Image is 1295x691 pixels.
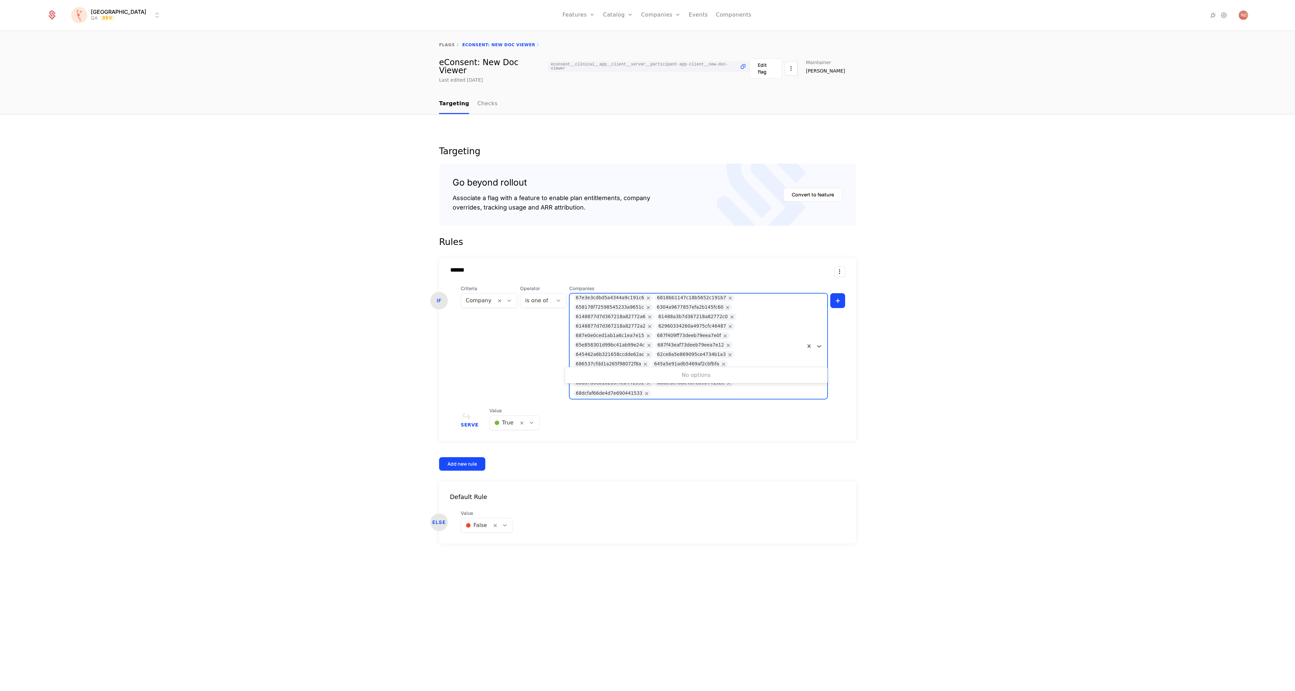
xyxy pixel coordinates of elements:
button: + [830,293,845,308]
div: Remove 658178f72598545233a9651c [644,304,653,311]
div: 686537cfdd1a265f98072f8a [576,360,641,368]
div: 62ce8a5e869095ce4734b1a3 [657,351,726,358]
div: Remove 6148877d7d367218a82772a6 [645,313,654,321]
span: Value [461,510,513,517]
span: Companies [569,285,828,292]
button: Convert to feature [783,188,842,201]
div: Remove 687e0e0ced1ab1a6c1ea7e15 [644,332,653,339]
div: 658178f72598545233a9651c [576,304,644,311]
div: 687f43eaf73deeb79eea7e12 [658,341,724,349]
a: Checks [477,94,497,114]
span: Operator [520,285,567,292]
div: Remove 687f43eaf73deeb79eea7e12 [724,341,733,349]
nav: Main [439,94,856,114]
div: Remove 65e858301d99bc41ab99e24c [645,341,654,349]
div: 62960334260a4975cfc46487 [658,323,726,330]
span: econsent__clinical__app__client__server__participant-app-client__new-doc-viewer [551,62,737,71]
span: Value [489,407,540,414]
div: No options [565,368,828,382]
button: Edit flag [749,58,782,79]
div: Remove 6818bb1147c18b5652c191b7 [726,294,735,302]
div: Remove 686537cfdd1a265f98072f8a [641,360,650,368]
span: Criteria [461,285,517,292]
div: 65e858301d99bc41ab99e24c [576,341,644,349]
div: Edit flag [758,62,774,75]
div: Remove 61488a3b7d367218a82772c0 [728,313,737,321]
div: Remove 687f409ff73deeb79eea7e0f [721,332,730,339]
button: Select environment [73,8,161,23]
div: QA [91,15,98,21]
div: 645a5e91adb5469af2cbfbfa [654,360,719,368]
div: 6148877d7d367218a82772a6 [576,313,645,321]
span: Serve [461,422,479,427]
a: Settings [1220,11,1228,19]
div: 645462a6b321658ccdde62ac [576,351,644,358]
div: Rules [439,237,856,247]
span: Dev [100,15,114,21]
div: 687e0e0ced1ab1a6c1ea7e15 [576,332,644,339]
button: Select action [785,58,798,79]
div: 6304a9677857efa2b145fc60 [657,304,724,311]
span: Maintainer [806,60,831,65]
div: Remove 62960334260a4975cfc46487 [726,323,735,330]
a: Targeting [439,94,469,114]
div: ELSE [430,514,448,531]
div: Remove 6304a9677857efa2b145fc60 [723,304,732,311]
button: Add new rule [439,457,485,471]
img: Florence [71,7,87,23]
a: flags [439,43,455,47]
div: Targeting [439,147,856,156]
div: Default Rule [439,492,856,502]
button: Open user button [1239,10,1248,20]
div: 687f409ff73deeb79eea7e0f [657,332,721,339]
div: 6818bb1147c18b5652c191b7 [657,294,726,302]
div: Last edited [DATE] [439,77,483,83]
div: Remove 6148877d7d367218a82772a2 [645,323,654,330]
div: IF [430,292,448,309]
div: Remove 67e3e3cdbd5a4344a9c191c6 [644,294,653,302]
ul: Choose Sub Page [439,94,497,114]
button: Select action [834,266,845,277]
div: Add new rule [448,461,477,467]
div: Associate a flag with a feature to enable plan entitlements, company overrides, tracking usage an... [453,193,650,212]
div: 6148877d7d367218a82772a2 [576,323,645,330]
div: Remove 645462a6b321658ccdde62ac [644,351,653,358]
div: Go beyond rollout [453,177,650,188]
a: Integrations [1209,11,1217,19]
span: [PERSON_NAME] [806,67,845,74]
div: 61488a3b7d367218a82772c0 [658,313,728,321]
div: Remove 62ce8a5e869095ce4734b1a3 [726,351,735,358]
div: eConsent: New Doc Viewer [439,58,749,75]
img: Nikola Zendeli [1239,10,1248,20]
div: Remove 68dcfaf66de4d7e690441533 [642,390,651,397]
div: Remove 645a5e91adb5469af2cbfbfa [719,360,728,368]
span: [GEOGRAPHIC_DATA] [91,9,146,15]
div: 68dcfaf66de4d7e690441533 [576,390,642,397]
div: 67e3e3cdbd5a4344a9c191c6 [576,294,644,302]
